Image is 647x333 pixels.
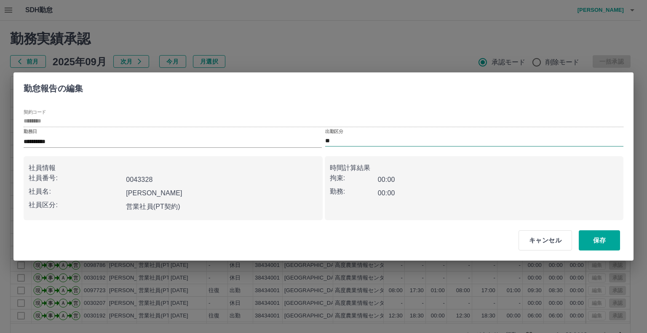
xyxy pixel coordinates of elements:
[29,186,123,197] p: 社員名:
[29,200,123,210] p: 社員区分:
[13,72,93,101] h2: 勤怠報告の編集
[29,163,318,173] p: 社員情報
[378,189,395,197] b: 00:00
[579,230,620,250] button: 保存
[126,189,182,197] b: [PERSON_NAME]
[24,128,37,135] label: 勤務日
[519,230,572,250] button: キャンセル
[330,173,378,183] p: 拘束:
[126,176,152,183] b: 0043328
[325,128,343,135] label: 出勤区分
[378,176,395,183] b: 00:00
[330,186,378,197] p: 勤務:
[126,203,180,210] b: 営業社員(PT契約)
[24,109,46,115] label: 契約コード
[330,163,619,173] p: 時間計算結果
[29,173,123,183] p: 社員番号:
